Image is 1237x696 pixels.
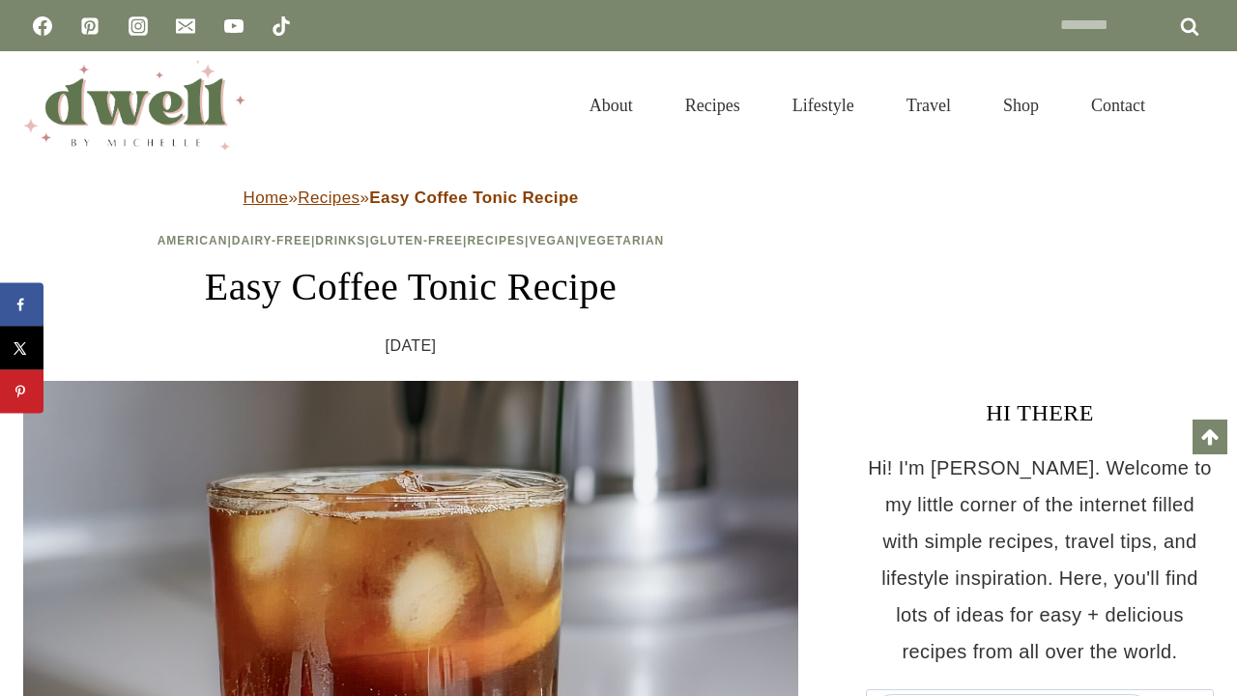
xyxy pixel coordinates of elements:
a: TikTok [262,7,301,45]
a: Contact [1065,72,1171,139]
a: Dairy-Free [232,234,311,247]
p: Hi! I'm [PERSON_NAME]. Welcome to my little corner of the internet filled with simple recipes, tr... [866,449,1214,670]
a: Shop [977,72,1065,139]
a: Travel [880,72,977,139]
a: Scroll to top [1193,420,1227,454]
span: | | | | | | [158,234,665,247]
a: Recipes [298,188,360,207]
a: Instagram [119,7,158,45]
h1: Easy Coffee Tonic Recipe [23,258,798,316]
a: Drinks [315,234,365,247]
a: YouTube [215,7,253,45]
a: Recipes [467,234,525,247]
a: Home [243,188,288,207]
a: Recipes [659,72,766,139]
a: American [158,234,228,247]
h3: HI THERE [866,395,1214,430]
a: Facebook [23,7,62,45]
button: View Search Form [1181,89,1214,122]
nav: Primary Navigation [563,72,1171,139]
strong: Easy Coffee Tonic Recipe [369,188,578,207]
a: Email [166,7,205,45]
a: Vegetarian [580,234,665,247]
a: Lifestyle [766,72,880,139]
span: » » [243,188,578,207]
a: Vegan [529,234,575,247]
a: Gluten-Free [370,234,463,247]
a: Pinterest [71,7,109,45]
img: DWELL by michelle [23,61,245,150]
time: [DATE] [386,332,437,361]
a: About [563,72,659,139]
